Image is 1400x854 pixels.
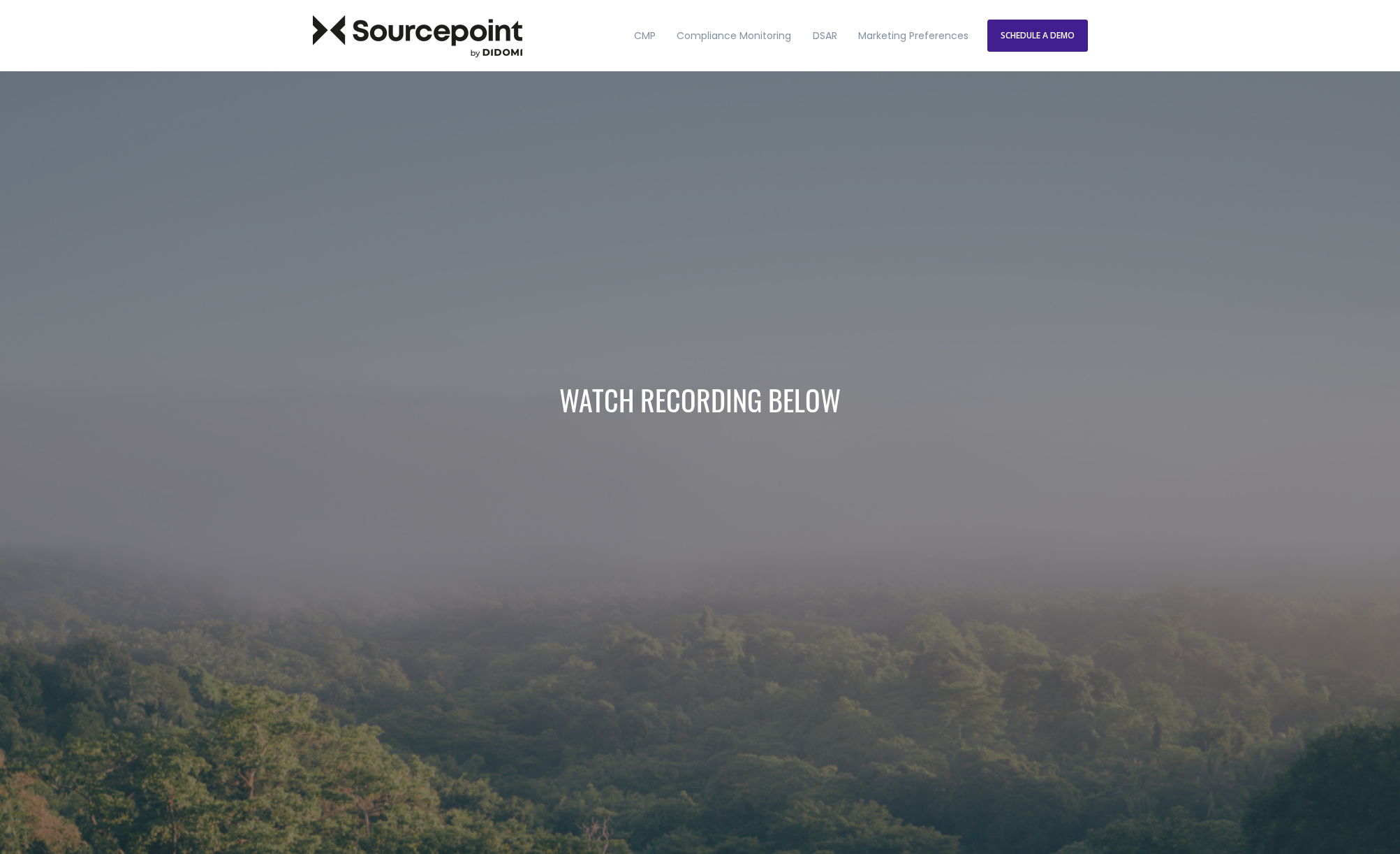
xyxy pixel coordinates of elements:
[668,6,800,66] a: Compliance Monitoring
[625,6,978,66] nav: Desktop navigation
[987,20,1088,52] a: SCHEDULE A DEMO
[552,433,849,598] iframe: [Webinar] What Tracking Technologies Could Cost You
[625,6,665,66] a: CMP
[849,6,978,66] a: Marketing Preferences
[804,6,846,66] a: DSAR
[313,15,522,57] img: Sourcepoint Logo Dark
[379,381,1022,419] h1: WATCH RECORDING BELOW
